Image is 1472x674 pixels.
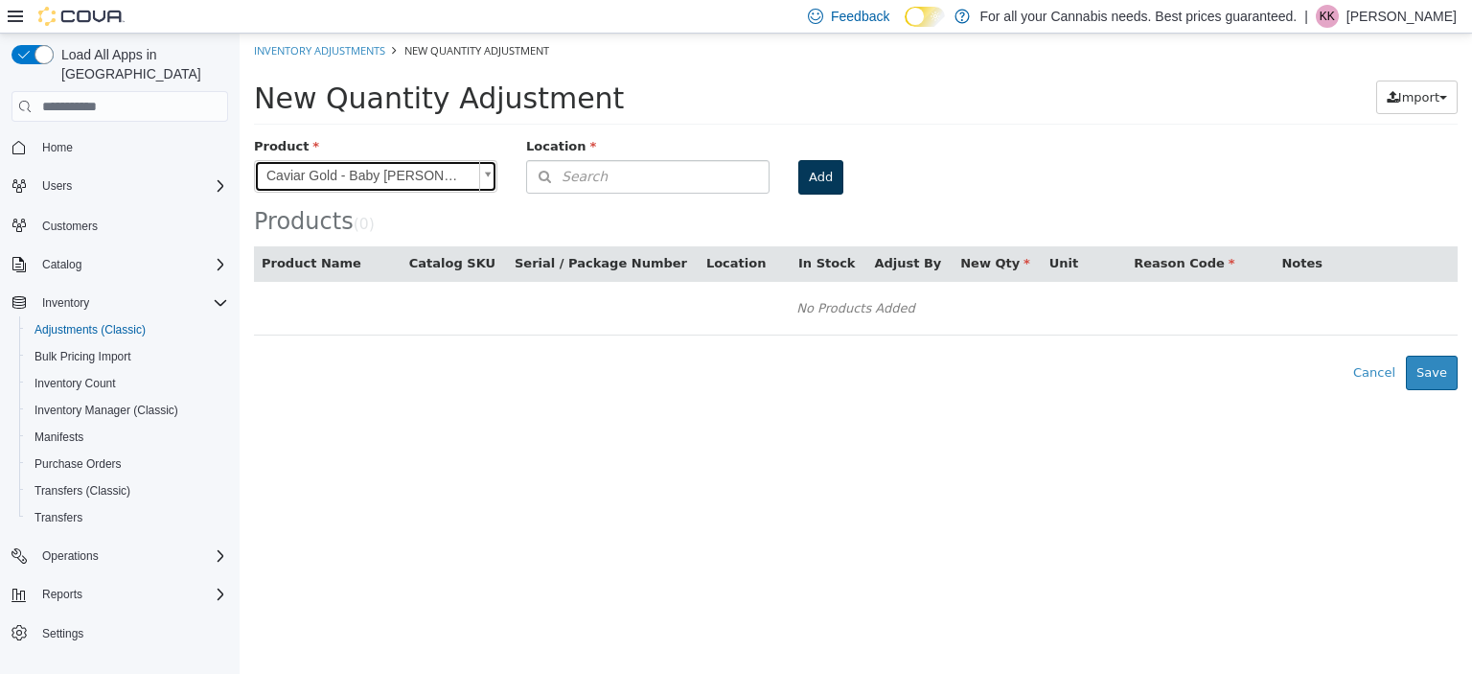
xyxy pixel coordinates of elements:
[34,349,131,364] span: Bulk Pricing Import
[34,510,82,525] span: Transfers
[287,133,368,153] span: Search
[4,581,236,608] button: Reports
[19,316,236,343] button: Adjustments (Classic)
[559,127,604,161] button: Add
[27,318,153,341] a: Adjustments (Classic)
[27,426,228,449] span: Manifests
[34,583,228,606] span: Reports
[22,221,126,240] button: Product Name
[34,174,228,198] span: Users
[34,621,228,645] span: Settings
[27,506,228,529] span: Transfers
[34,291,97,314] button: Inventory
[34,253,228,276] span: Catalog
[42,257,81,272] span: Catalog
[1103,322,1166,357] button: Cancel
[19,370,236,397] button: Inventory Count
[34,136,80,159] a: Home
[34,622,91,645] a: Settings
[34,545,106,568] button: Operations
[1166,322,1218,357] button: Save
[4,251,236,278] button: Catalog
[114,182,135,199] small: ( )
[287,127,530,160] button: Search
[275,221,451,240] button: Serial / Package Number
[14,105,80,120] span: Product
[14,127,258,159] a: Caviar Gold - Baby [PERSON_NAME] - Blue Glue Infused Pre-roll 5x0.5g
[1304,5,1308,28] p: |
[559,221,619,240] button: In Stock
[27,399,186,422] a: Inventory Manager (Classic)
[19,504,236,531] button: Transfers
[4,543,236,569] button: Operations
[34,135,228,159] span: Home
[27,479,228,502] span: Transfers (Classic)
[4,173,236,199] button: Users
[14,48,384,81] span: New Quantity Adjustment
[19,477,236,504] button: Transfers (Classic)
[165,10,310,24] span: New Quantity Adjustment
[42,626,83,641] span: Settings
[721,222,791,237] span: New Qty
[42,587,82,602] span: Reports
[42,548,99,564] span: Operations
[27,506,90,529] a: Transfers
[19,397,236,424] button: Inventory Manager (Classic)
[19,424,236,451] button: Manifests
[4,133,236,161] button: Home
[15,128,232,158] span: Caviar Gold - Baby [PERSON_NAME] - Blue Glue Infused Pre-roll 5x0.5g
[34,215,105,238] a: Customers
[34,583,90,606] button: Reports
[1137,47,1218,81] button: Import
[831,7,889,26] span: Feedback
[27,479,138,502] a: Transfers (Classic)
[27,261,1206,290] div: No Products Added
[42,140,73,155] span: Home
[810,221,842,240] button: Unit
[34,456,122,472] span: Purchase Orders
[19,343,236,370] button: Bulk Pricing Import
[27,372,228,395] span: Inventory Count
[894,222,995,237] span: Reason Code
[27,318,228,341] span: Adjustments (Classic)
[34,483,130,499] span: Transfers (Classic)
[170,221,260,240] button: Catalog SKU
[42,178,72,194] span: Users
[27,453,129,476] a: Purchase Orders
[1159,57,1200,71] span: Import
[42,295,89,311] span: Inventory
[1042,221,1086,240] button: Notes
[120,182,129,199] span: 0
[905,27,906,28] span: Dark Mode
[27,345,228,368] span: Bulk Pricing Import
[34,545,228,568] span: Operations
[4,211,236,239] button: Customers
[34,430,83,445] span: Manifests
[634,221,705,240] button: Adjust By
[34,253,89,276] button: Catalog
[54,45,228,83] span: Load All Apps in [GEOGRAPHIC_DATA]
[27,345,139,368] a: Bulk Pricing Import
[34,174,80,198] button: Users
[905,7,945,27] input: Dark Mode
[27,372,124,395] a: Inventory Count
[979,5,1297,28] p: For all your Cannabis needs. Best prices guaranteed.
[19,451,236,477] button: Purchase Orders
[27,399,228,422] span: Inventory Manager (Classic)
[1320,5,1335,28] span: KK
[38,7,125,26] img: Cova
[4,290,236,316] button: Inventory
[1346,5,1457,28] p: [PERSON_NAME]
[27,453,228,476] span: Purchase Orders
[42,219,98,234] span: Customers
[1316,5,1339,28] div: Kate Kerschner
[34,213,228,237] span: Customers
[34,403,178,418] span: Inventory Manager (Classic)
[287,105,356,120] span: Location
[14,10,146,24] a: Inventory Adjustments
[14,174,114,201] span: Products
[27,426,91,449] a: Manifests
[34,376,116,391] span: Inventory Count
[4,619,236,647] button: Settings
[34,291,228,314] span: Inventory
